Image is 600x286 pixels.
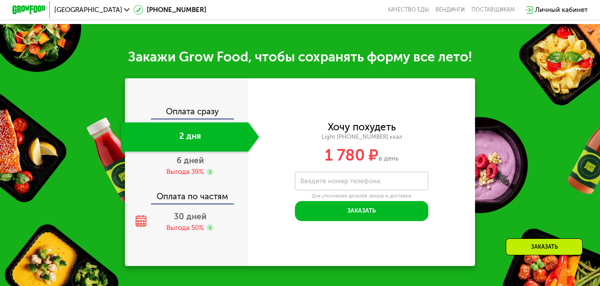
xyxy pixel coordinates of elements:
button: Заказать [295,201,428,221]
div: Оплата по частям [126,184,248,203]
span: в день [379,154,399,162]
label: Введите номер телефона [300,179,380,183]
a: Качество еды [388,7,429,13]
span: 6 дней [177,155,204,165]
div: Выгода 50% [166,223,204,233]
a: [PHONE_NUMBER] [133,5,206,15]
div: Хочу похудеть [328,123,396,132]
span: 1 780 ₽ [325,146,379,165]
div: Для уточнения деталей заказа и доставки [295,193,428,199]
div: Light [PHONE_NUMBER] ккал [248,133,475,141]
span: [GEOGRAPHIC_DATA] [54,7,122,13]
div: Личный кабинет [535,5,588,15]
div: поставщикам [471,7,515,13]
span: 30 дней [174,211,206,222]
a: Вендинги [435,7,465,13]
div: Выгода 39% [166,167,204,177]
div: Заказать [506,238,583,255]
div: Оплата сразу [126,108,248,118]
